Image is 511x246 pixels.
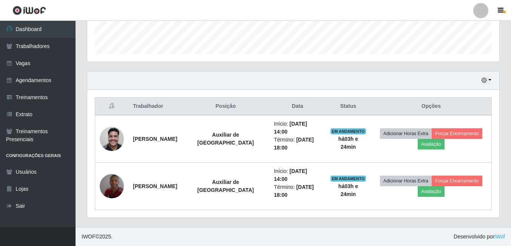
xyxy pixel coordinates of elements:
button: Forçar Encerramento [432,128,482,139]
strong: Auxiliar de [GEOGRAPHIC_DATA] [198,179,254,193]
th: Data [269,98,326,115]
button: Avaliação [418,139,445,149]
img: 1750720776565.jpeg [100,123,124,155]
th: Status [326,98,371,115]
span: © 2025 . [82,233,113,241]
strong: Auxiliar de [GEOGRAPHIC_DATA] [198,132,254,146]
li: Início: [274,120,321,136]
span: Desenvolvido por [454,233,505,241]
span: EM ANDAMENTO [330,176,366,182]
button: Adicionar Horas Extra [380,128,432,139]
img: 1753400047633.jpeg [100,165,124,208]
li: Início: [274,167,321,183]
li: Término: [274,136,321,152]
strong: há 03 h e 24 min [338,183,358,197]
strong: [PERSON_NAME] [133,136,177,142]
button: Avaliação [418,186,445,197]
a: iWof [494,234,505,240]
strong: há 03 h e 24 min [338,136,358,150]
button: Adicionar Horas Extra [380,176,432,186]
th: Opções [371,98,492,115]
span: EM ANDAMENTO [330,128,366,134]
img: CoreUI Logo [12,6,46,15]
li: Término: [274,183,321,199]
time: [DATE] 14:00 [274,121,307,135]
th: Trabalhador [128,98,182,115]
strong: [PERSON_NAME] [133,183,177,189]
time: [DATE] 14:00 [274,168,307,182]
th: Posição [182,98,269,115]
span: IWOF [82,234,96,240]
button: Forçar Encerramento [432,176,482,186]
